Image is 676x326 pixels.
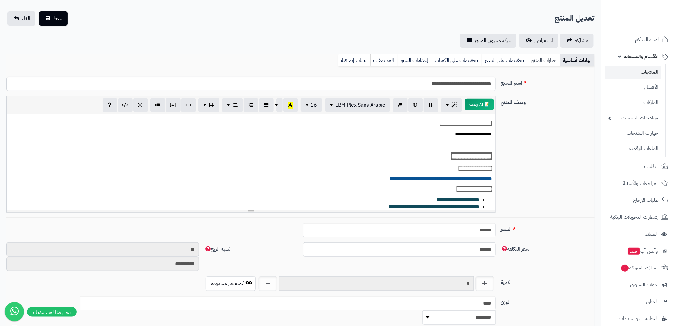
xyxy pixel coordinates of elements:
[560,34,594,48] a: مشاركه
[528,54,560,67] a: خيارات المنتج
[498,276,597,286] label: الكمية
[204,245,230,253] span: نسبة الربح
[498,77,597,87] label: اسم المنتج
[605,176,672,191] a: المراجعات والأسئلة
[633,196,659,205] span: طلبات الإرجاع
[605,294,672,309] a: التقارير
[370,54,398,67] a: المواصفات
[624,52,659,61] span: الأقسام والمنتجات
[630,280,658,289] span: أدوات التسويق
[605,96,662,110] a: الماركات
[605,226,672,242] a: العملاء
[605,111,662,125] a: مواصفات المنتجات
[398,54,432,67] a: إعدادات السيو
[646,230,658,239] span: العملاء
[635,35,659,44] span: لوحة التحكم
[39,11,68,26] button: حفظ
[482,54,528,67] a: تخفيضات على السعر
[560,54,595,67] a: بيانات أساسية
[325,98,390,112] button: IBM Plex Sans Arabic
[605,209,672,225] a: إشعارات التحويلات البنكية
[519,34,558,48] a: استعراض
[605,260,672,276] a: السلات المتروكة1
[498,96,597,106] label: وصف المنتج
[555,12,595,25] h2: تعديل المنتج
[611,213,659,222] span: إشعارات التحويلات البنكية
[498,223,597,233] label: السعر
[627,246,658,255] span: وآتس آب
[605,142,662,155] a: الملفات الرقمية
[623,179,659,188] span: المراجعات والأسئلة
[501,245,530,253] span: سعر التكلفة
[621,263,659,272] span: السلات المتروكة
[605,193,672,208] a: طلبات الإرجاع
[646,297,658,306] span: التقارير
[605,277,672,292] a: أدوات التسويق
[605,126,662,140] a: خيارات المنتجات
[498,296,597,306] label: الوزن
[644,162,659,171] span: الطلبات
[460,34,516,48] a: حركة مخزون المنتج
[53,15,63,22] span: حفظ
[535,37,553,44] span: استعراض
[465,99,494,110] button: 📝 AI وصف
[621,265,629,272] span: 1
[575,37,588,44] span: مشاركه
[22,15,30,22] span: الغاء
[301,98,322,112] button: 16
[7,11,35,26] a: الغاء
[338,54,370,67] a: بيانات إضافية
[311,101,317,109] span: 16
[605,159,672,174] a: الطلبات
[336,101,385,109] span: IBM Plex Sans Arabic
[605,32,672,47] a: لوحة التحكم
[475,37,511,44] span: حركة مخزون المنتج
[432,54,482,67] a: تخفيضات على الكميات
[619,314,658,323] span: التطبيقات والخدمات
[605,80,662,94] a: الأقسام
[605,243,672,259] a: وآتس آبجديد
[628,248,640,255] span: جديد
[605,66,662,79] a: المنتجات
